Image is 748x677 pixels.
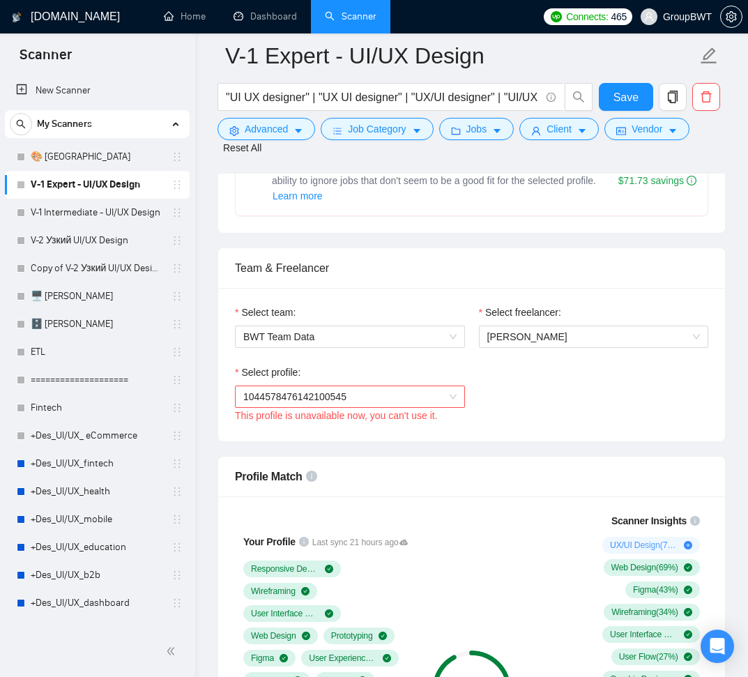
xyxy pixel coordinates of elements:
[229,125,239,136] span: setting
[171,263,183,274] span: holder
[487,331,567,342] span: [PERSON_NAME]
[171,291,183,302] span: holder
[31,199,163,227] a: V-1 Intermediate - UI/UX Design
[479,305,561,320] label: Select freelancer:
[611,516,687,526] span: Scanner Insights
[383,654,391,662] span: check-circle
[31,478,163,505] a: +Des_UI/UX_health
[251,608,319,619] span: User Interface Design
[325,10,376,22] a: searchScanner
[325,565,333,573] span: check-circle
[31,505,163,533] a: +Des_UI/UX_mobile
[171,179,183,190] span: holder
[171,235,183,246] span: holder
[171,402,183,413] span: holder
[235,471,303,482] span: Profile Match
[171,542,183,553] span: holder
[293,125,303,136] span: caret-down
[171,598,183,609] span: holder
[610,629,678,640] span: User Interface Design ( 31 %)
[273,188,323,204] span: Learn more
[171,458,183,469] span: holder
[701,630,734,663] div: Open Intercom Messenger
[10,119,31,129] span: search
[551,11,562,22] img: upwork-logo.png
[692,83,720,111] button: delete
[225,38,697,73] input: Scanner name...
[31,366,163,394] a: ====================
[693,91,719,103] span: delete
[519,118,599,140] button: userClientcaret-down
[321,118,433,140] button: barsJob Categorycaret-down
[243,536,296,547] span: Your Profile
[684,608,692,616] span: check-circle
[299,537,309,547] span: info-circle
[10,113,32,135] button: search
[720,11,742,22] a: setting
[235,248,708,288] div: Team & Freelancer
[466,121,487,137] span: Jobs
[171,570,183,581] span: holder
[632,121,662,137] span: Vendor
[31,227,163,254] a: V-2 Узкий UI/UX Design
[31,533,163,561] a: +Des_UI/UX_education
[565,91,592,103] span: search
[16,77,178,105] a: New Scanner
[659,83,687,111] button: copy
[577,125,587,136] span: caret-down
[547,121,572,137] span: Client
[684,653,692,661] span: check-circle
[251,563,319,575] span: Responsive Design
[272,147,596,201] span: Extends Sardor AI by learning from your feedback and automatically qualifying jobs. The expected ...
[531,125,541,136] span: user
[164,10,206,22] a: homeHome
[633,584,678,595] span: Figma ( 43 %)
[684,630,692,639] span: check-circle
[31,254,163,282] a: Copy of V-2 Узкий UI/UX Design
[235,408,465,423] div: This profile is unavailable now, you can't use it.
[616,125,626,136] span: idcard
[700,47,718,65] span: edit
[604,118,689,140] button: idcardVendorcaret-down
[301,587,310,595] span: check-circle
[171,514,183,525] span: holder
[611,562,678,573] span: Web Design ( 69 %)
[241,365,300,380] span: Select profile:
[333,125,342,136] span: bars
[565,83,593,111] button: search
[31,450,163,478] a: +Des_UI/UX_fintech
[31,589,163,617] a: +Des_UI/UX_dashboard
[171,319,183,330] span: holder
[223,140,261,155] a: Reset All
[306,471,317,482] span: info-circle
[379,632,387,640] span: check-circle
[5,77,190,105] li: New Scanner
[280,654,288,662] span: check-circle
[613,89,639,106] span: Save
[171,347,183,358] span: holder
[8,45,83,74] span: Scanner
[243,326,457,347] span: BWT Team Data
[217,118,315,140] button: settingAdvancedcaret-down
[618,174,696,188] div: $71.73 savings
[412,125,422,136] span: caret-down
[234,10,297,22] a: dashboardDashboard
[12,6,22,29] img: logo
[302,632,310,640] span: check-circle
[619,651,678,662] span: User Flow ( 27 %)
[31,282,163,310] a: 🖥️ [PERSON_NAME]
[171,625,183,637] span: holder
[687,176,696,185] span: info-circle
[31,143,163,171] a: 🎨 [GEOGRAPHIC_DATA]
[31,394,163,422] a: Fintech
[610,540,678,551] span: UX/UI Design ( 76 %)
[644,12,654,22] span: user
[251,630,296,641] span: Web Design
[690,516,700,526] span: info-circle
[37,110,92,138] span: My Scanners
[235,305,296,320] label: Select team:
[325,609,333,618] span: check-circle
[721,11,742,22] span: setting
[547,93,556,102] span: info-circle
[31,617,163,645] a: +Des_UI/UX_portal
